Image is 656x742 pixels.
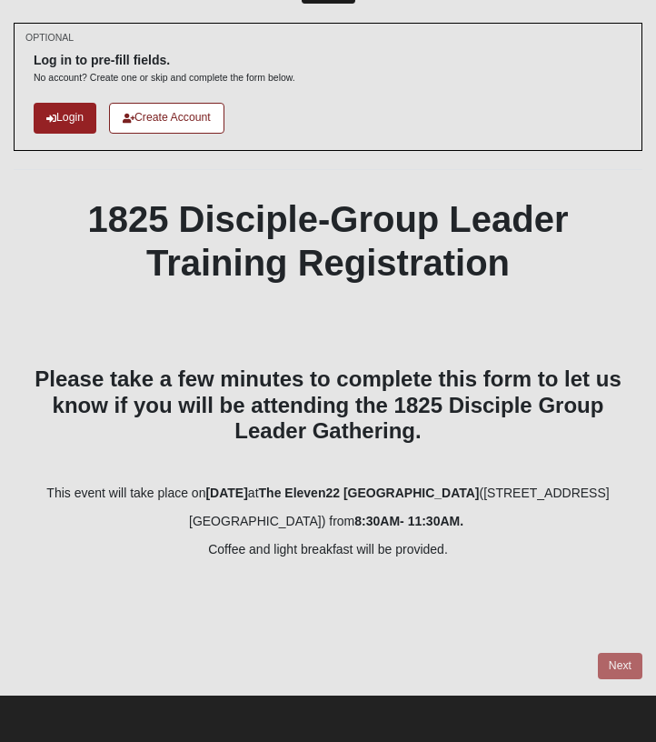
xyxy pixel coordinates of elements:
[34,71,295,85] p: No account? Create one or skip and complete the form below.
[25,31,74,45] small: OPTIONAL
[354,514,463,528] b: 8:30AM- 11:30AM.
[14,484,642,503] p: This event will take place on at ([STREET_ADDRESS]
[34,103,96,133] a: Login
[205,486,247,500] b: [DATE]
[109,103,224,133] a: Create Account
[14,197,642,285] h2: 1825 Disciple-Group Leader Training Registration
[14,366,642,445] h3: Please take a few minutes to complete this form to let us know if you will be attending the 1825 ...
[14,540,642,559] p: Coffee and light breakfast will be provided.
[34,53,295,68] h6: Log in to pre-fill fields.
[259,486,480,500] b: The Eleven22 [GEOGRAPHIC_DATA]
[14,512,642,531] p: [GEOGRAPHIC_DATA]) from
